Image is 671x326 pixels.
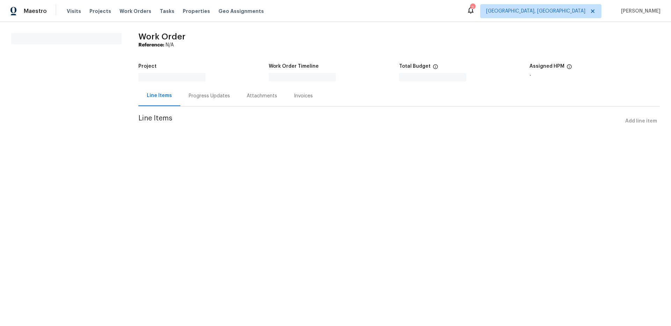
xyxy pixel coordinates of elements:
[529,64,564,69] h5: Assigned HPM
[618,8,661,15] span: [PERSON_NAME]
[67,8,81,15] span: Visits
[138,32,186,41] span: Work Order
[160,9,174,14] span: Tasks
[147,92,172,99] div: Line Items
[138,43,164,47] b: Reference:
[529,73,660,78] div: -
[189,92,230,99] div: Progress Updates
[183,8,210,15] span: Properties
[567,64,572,73] span: The hpm assigned to this work order.
[89,8,111,15] span: Projects
[486,8,585,15] span: [GEOGRAPHIC_DATA], [GEOGRAPHIC_DATA]
[470,4,475,11] div: 2
[138,115,622,128] span: Line Items
[24,8,47,15] span: Maestro
[138,64,157,69] h5: Project
[399,64,431,69] h5: Total Budget
[294,92,313,99] div: Invoices
[269,64,319,69] h5: Work Order Timeline
[247,92,277,99] div: Attachments
[120,8,151,15] span: Work Orders
[218,8,264,15] span: Geo Assignments
[433,64,438,73] span: The total cost of line items that have been proposed by Opendoor. This sum includes line items th...
[138,42,660,49] div: N/A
